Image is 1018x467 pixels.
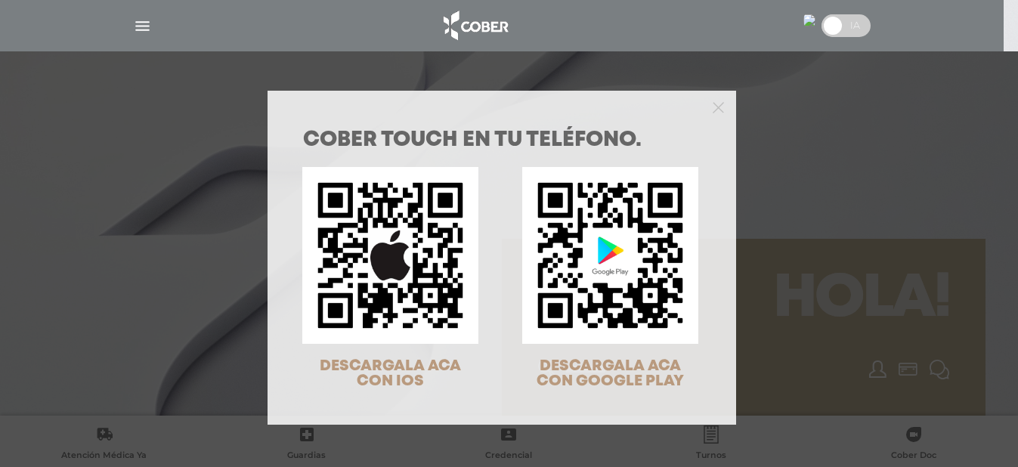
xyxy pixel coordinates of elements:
h1: COBER TOUCH en tu teléfono. [303,130,701,151]
span: DESCARGALA ACA CON IOS [320,359,461,388]
button: Close [713,100,724,113]
img: qr-code [522,167,698,343]
span: DESCARGALA ACA CON GOOGLE PLAY [537,359,684,388]
img: qr-code [302,167,478,343]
